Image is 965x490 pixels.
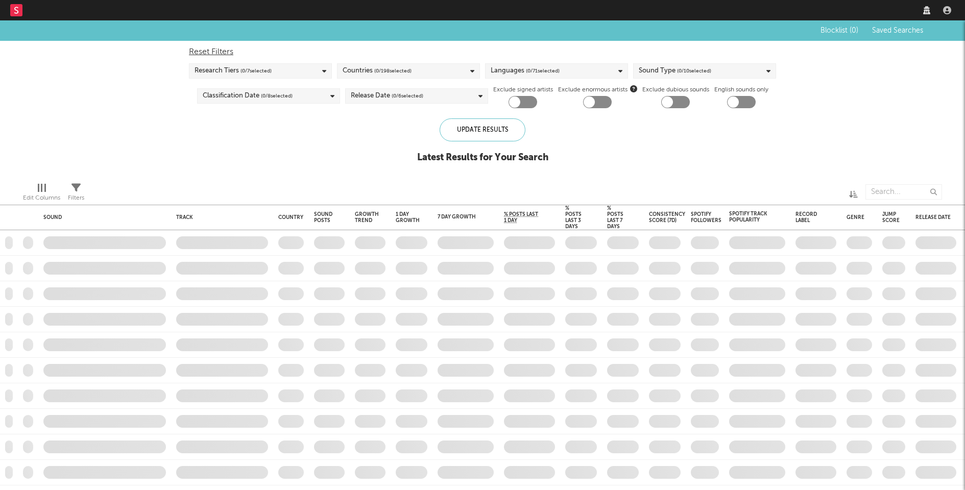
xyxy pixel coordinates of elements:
[821,27,858,34] span: Blocklist
[882,211,900,224] div: Jump Score
[493,84,553,96] label: Exclude signed artists
[68,179,84,209] div: Filters
[558,84,637,96] span: Exclude enormous artists
[314,211,332,224] div: Sound Posts
[351,90,423,102] div: Release Date
[677,65,711,77] span: ( 0 / 10 selected)
[865,184,942,200] input: Search...
[195,65,272,77] div: Research Tiers
[261,90,293,102] span: ( 0 / 8 selected)
[847,214,864,220] div: Genre
[438,214,478,220] div: 7 Day Growth
[43,214,161,220] div: Sound
[440,118,525,141] div: Update Results
[343,65,412,77] div: Countries
[607,205,623,230] div: % Posts Last 7 Days
[68,192,84,204] div: Filters
[565,205,582,230] div: % Posts Last 3 Days
[504,211,540,224] span: % Posts Last 1 Day
[392,90,423,102] span: ( 0 / 6 selected)
[491,65,560,77] div: Languages
[355,211,380,224] div: Growth Trend
[872,27,925,34] span: Saved Searches
[526,65,560,77] span: ( 0 / 71 selected)
[639,65,711,77] div: Sound Type
[417,152,548,164] div: Latest Results for Your Search
[915,214,951,220] div: Release Date
[642,84,709,96] label: Exclude dubious sounds
[23,179,60,209] div: Edit Columns
[278,214,303,220] div: Country
[23,192,60,204] div: Edit Columns
[374,65,412,77] span: ( 0 / 198 selected)
[714,84,768,96] label: English sounds only
[729,211,770,223] div: Spotify Track Popularity
[869,27,925,35] button: Saved Searches
[850,27,858,34] span: ( 0 )
[649,211,685,224] div: Consistency Score (7d)
[189,46,776,58] div: Reset Filters
[176,214,263,220] div: Track
[240,65,272,77] span: ( 0 / 7 selected)
[795,211,821,224] div: Record Label
[630,84,637,93] button: Exclude enormous artists
[396,211,420,224] div: 1 Day Growth
[203,90,293,102] div: Classification Date
[691,211,721,224] div: Spotify Followers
